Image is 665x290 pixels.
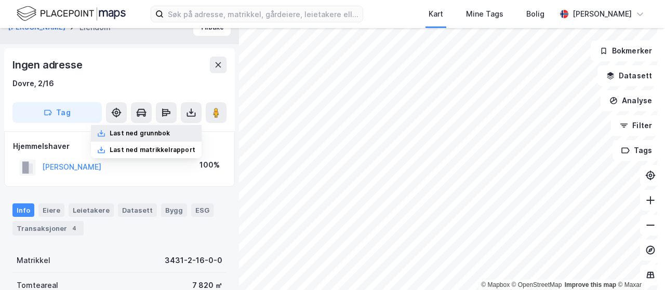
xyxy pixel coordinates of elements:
[17,5,126,23] img: logo.f888ab2527a4732fd821a326f86c7f29.svg
[613,240,665,290] iframe: Chat Widget
[613,140,661,161] button: Tags
[12,203,34,217] div: Info
[611,115,661,136] button: Filter
[512,281,562,288] a: OpenStreetMap
[17,254,50,267] div: Matrikkel
[12,57,84,73] div: Ingen adresse
[526,8,544,20] div: Bolig
[199,159,220,171] div: 100%
[161,203,187,217] div: Bygg
[565,281,616,288] a: Improve this map
[118,203,157,217] div: Datasett
[613,240,665,290] div: Kontrollprogram for chat
[165,254,222,267] div: 3431-2-16-0-0
[601,90,661,111] button: Analyse
[191,203,214,217] div: ESG
[110,129,170,137] div: Last ned grunnbok
[38,203,64,217] div: Eiere
[12,102,102,123] button: Tag
[69,203,114,217] div: Leietakere
[164,6,363,22] input: Søk på adresse, matrikkel, gårdeiere, leietakere eller personer
[12,221,84,236] div: Transaksjoner
[110,146,195,154] div: Last ned matrikkelrapport
[597,65,661,86] button: Datasett
[13,140,226,153] div: Hjemmelshaver
[429,8,443,20] div: Kart
[481,281,510,288] a: Mapbox
[12,77,54,90] div: Dovre, 2/16
[69,223,79,233] div: 4
[591,40,661,61] button: Bokmerker
[573,8,632,20] div: [PERSON_NAME]
[466,8,503,20] div: Mine Tags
